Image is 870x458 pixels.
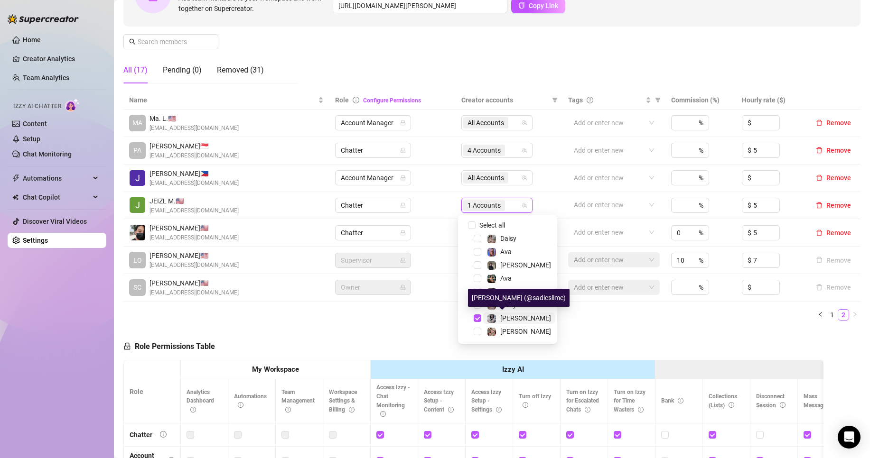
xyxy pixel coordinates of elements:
span: Chat Copilot [23,190,90,205]
span: copy [518,2,525,9]
span: Account Manager [341,171,405,185]
a: Setup [23,135,40,143]
span: info-circle [238,402,243,408]
span: Select tree node [474,328,481,335]
span: delete [816,119,823,126]
th: Hourly rate ($) [736,91,806,110]
span: 1 Accounts [468,200,501,211]
span: [EMAIL_ADDRESS][DOMAIN_NAME] [150,206,239,215]
span: Daisy [500,235,516,242]
span: Remove [826,147,851,154]
button: Remove [812,117,855,128]
span: team [522,120,527,126]
span: JEIZL M. 🇺🇸 [150,196,239,206]
img: Chat Copilot [12,194,19,201]
span: team [522,147,527,153]
h5: Role Permissions Table [123,341,215,352]
span: [PERSON_NAME] 🇵🇭 [150,168,239,179]
span: right [852,311,858,317]
span: Select tree node [474,248,481,256]
div: Pending (0) [163,64,202,76]
input: Search members [138,37,205,47]
strong: My Workspace [252,365,299,374]
span: info-circle [160,431,167,438]
span: Owner [341,280,405,294]
span: Role [335,96,349,104]
span: Account Manager [341,116,405,130]
span: Select tree node [474,314,481,322]
span: Mass Message [804,393,836,409]
span: [EMAIL_ADDRESS][DOMAIN_NAME] [150,151,239,160]
span: info-circle [353,97,359,103]
span: Analytics Dashboard [187,389,214,413]
img: Sadie [487,314,496,323]
span: Copy Link [529,2,558,9]
div: Removed (31) [217,64,264,76]
span: All Accounts [468,118,504,128]
span: Turn on Izzy for Time Wasters [614,389,645,413]
span: Team Management [281,389,315,413]
span: Tags [568,95,583,105]
span: delete [816,147,823,154]
button: right [849,309,861,321]
span: Name [129,95,316,105]
span: Select tree node [474,275,481,282]
span: filter [653,93,663,107]
a: Chat Monitoring [23,150,72,158]
span: Disconnect Session [756,393,786,409]
span: Turn on Izzy for Escalated Chats [566,389,599,413]
span: 4 Accounts [463,145,505,156]
span: Select all [476,220,509,230]
span: [PERSON_NAME] 🇸🇬 [150,141,239,151]
span: info-circle [496,407,502,412]
button: Remove [812,200,855,211]
span: info-circle [678,398,683,403]
strong: Izzy AI [502,365,524,374]
span: Ava [500,275,512,282]
th: Role [124,360,181,423]
span: info-circle [285,407,291,412]
img: AI Chatter [65,98,80,112]
a: Team Analytics [23,74,69,82]
li: Next Page [849,309,861,321]
span: [EMAIL_ADDRESS][DOMAIN_NAME] [150,261,239,270]
span: 1 Accounts [463,200,505,211]
span: question-circle [587,97,593,103]
li: 1 [826,309,838,321]
span: Ma. L. 🇺🇸 [150,113,239,124]
span: Select tree node [474,288,481,295]
span: [EMAIL_ADDRESS][DOMAIN_NAME] [150,124,239,133]
img: John Lhester [130,170,145,186]
span: Bank [661,397,683,404]
span: info-circle [190,407,196,412]
div: Chatter [130,430,152,440]
th: Name [123,91,329,110]
span: [EMAIL_ADDRESS][DOMAIN_NAME] [150,288,239,297]
span: [EMAIL_ADDRESS][DOMAIN_NAME] [150,233,239,242]
span: [PERSON_NAME] 🇺🇸 [150,223,239,233]
a: Content [23,120,47,128]
span: Remove [826,229,851,237]
span: delete [816,229,823,236]
div: All (17) [123,64,148,76]
span: thunderbolt [12,174,20,182]
span: lock [400,175,406,181]
img: Anna [487,261,496,270]
span: All Accounts [463,117,508,128]
span: Chatter [341,198,405,212]
span: 4 Accounts [468,145,501,156]
span: [PERSON_NAME] [500,328,551,335]
span: Automations [23,171,90,186]
span: info-circle [380,411,386,417]
span: Select tree node [474,235,481,242]
span: info-circle [729,402,734,408]
span: delete [816,174,823,181]
th: Commission (%) [665,91,736,110]
span: [PERSON_NAME] 🇺🇸 [150,250,239,261]
span: Select tree node [474,261,481,269]
a: 2 [838,310,849,320]
span: filter [552,97,558,103]
img: Ava [487,275,496,283]
span: [PERSON_NAME] 🇺🇸 [150,278,239,288]
span: Creator accounts [461,95,548,105]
